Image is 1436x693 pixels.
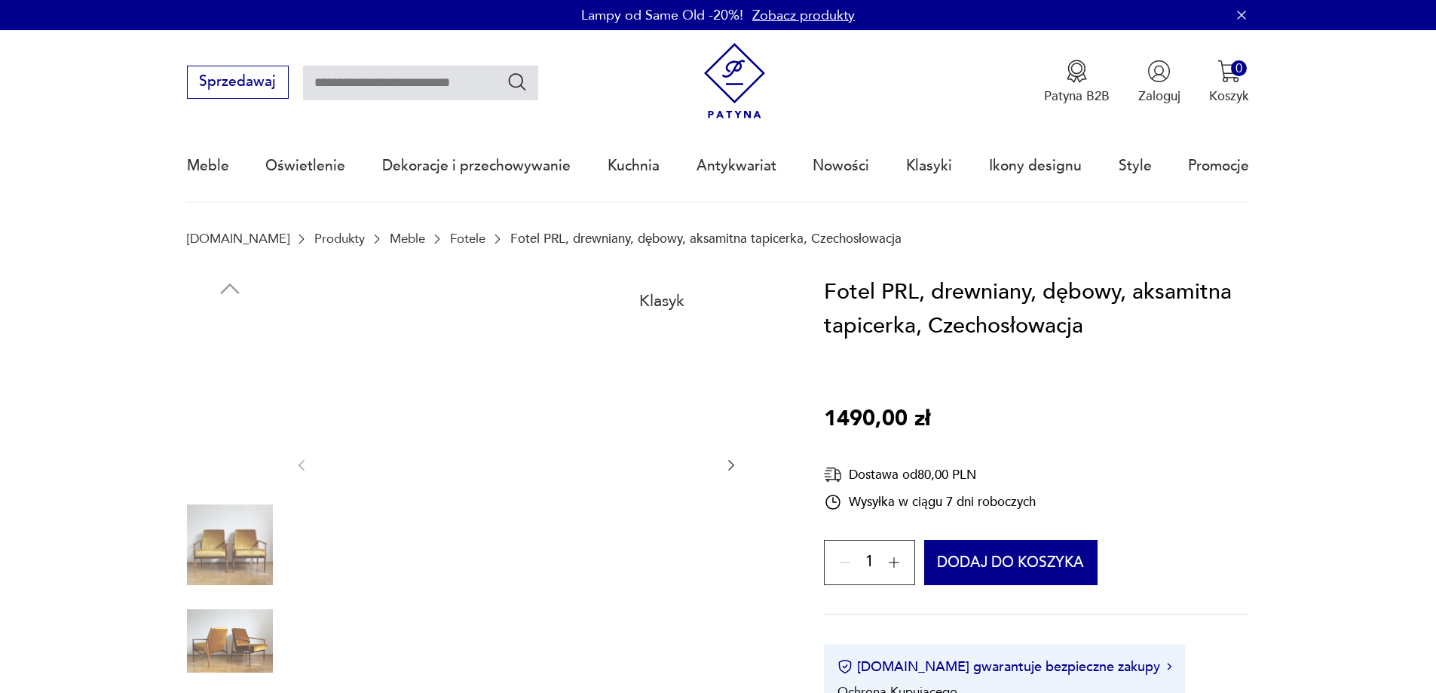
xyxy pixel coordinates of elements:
img: Zdjęcie produktu Fotel PRL, drewniany, dębowy, aksamitna tapicerka, Czechosłowacja [187,502,273,588]
img: Ikonka użytkownika [1147,60,1171,83]
a: Style [1119,131,1152,201]
a: Kuchnia [608,131,660,201]
a: Klasyki [906,131,952,201]
a: Fotele [450,232,485,246]
p: 1490,00 zł [824,402,930,437]
a: Sprzedawaj [187,77,289,89]
a: Promocje [1188,131,1249,201]
a: [DOMAIN_NAME] [187,232,289,246]
div: 0 [1231,60,1247,76]
div: Dostawa od 80,00 PLN [824,465,1036,484]
p: Lampy od Same Old -20%! [581,6,743,25]
img: Zdjęcie produktu Fotel PRL, drewniany, dębowy, aksamitna tapicerka, Czechosłowacja [328,275,706,653]
img: Zdjęcie produktu Fotel PRL, drewniany, dębowy, aksamitna tapicerka, Czechosłowacja [187,598,273,684]
img: Ikona certyfikatu [837,659,853,674]
img: Zdjęcie produktu Fotel PRL, drewniany, dębowy, aksamitna tapicerka, Czechosłowacja [187,310,273,396]
a: Zobacz produkty [752,6,855,25]
a: Ikony designu [989,131,1082,201]
a: Ikona medaluPatyna B2B [1044,60,1110,105]
button: Sprzedawaj [187,66,289,99]
a: Meble [187,131,229,201]
button: 0Koszyk [1209,60,1249,105]
button: Patyna B2B [1044,60,1110,105]
button: Szukaj [507,71,528,93]
img: Ikona koszyka [1217,60,1241,83]
span: 1 [865,557,874,569]
img: Ikona strzałki w prawo [1167,663,1171,670]
p: Fotel PRL, drewniany, dębowy, aksamitna tapicerka, Czechosłowacja [510,232,902,246]
a: Produkty [314,232,365,246]
p: Koszyk [1209,87,1249,105]
img: Zdjęcie produktu Fotel PRL, drewniany, dębowy, aksamitna tapicerka, Czechosłowacja [187,406,273,492]
img: Ikona medalu [1065,60,1088,83]
img: Patyna - sklep z meblami i dekoracjami vintage [697,43,773,119]
button: Dodaj do koszyka [924,540,1098,585]
a: Dekoracje i przechowywanie [382,131,571,201]
button: Zaloguj [1138,60,1180,105]
a: Oświetlenie [265,131,345,201]
a: Antykwariat [697,131,776,201]
button: [DOMAIN_NAME] gwarantuje bezpieczne zakupy [837,658,1171,676]
p: Zaloguj [1138,87,1180,105]
a: Meble [390,232,425,246]
div: Wysyłka w ciągu 7 dni roboczych [824,493,1036,511]
img: Ikona dostawy [824,465,842,484]
a: Nowości [813,131,869,201]
h1: Fotel PRL, drewniany, dębowy, aksamitna tapicerka, Czechosłowacja [824,275,1249,344]
p: Patyna B2B [1044,87,1110,105]
div: Klasyk [629,282,696,320]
